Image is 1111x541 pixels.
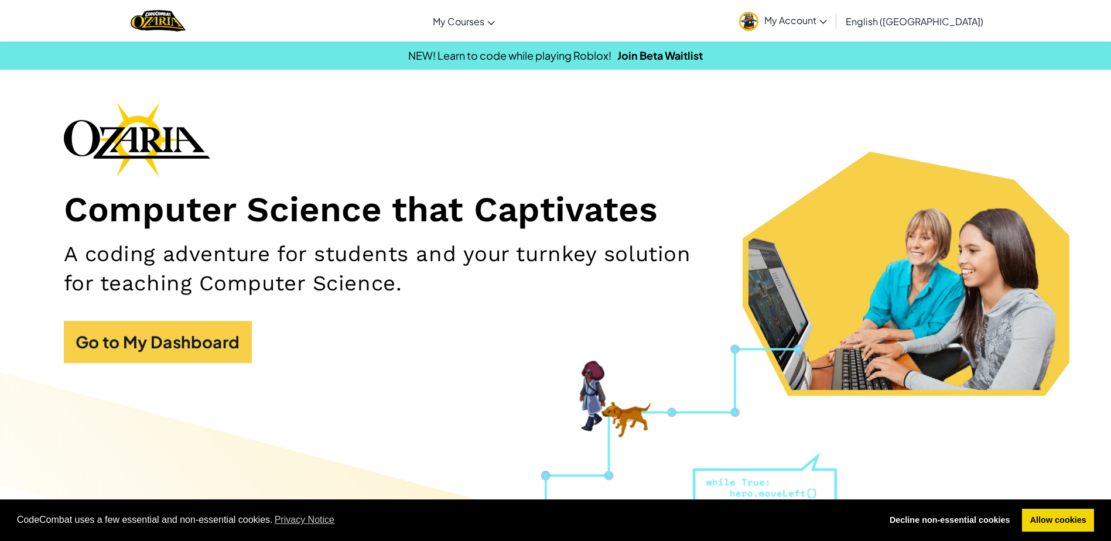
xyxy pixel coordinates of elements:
[131,9,185,33] img: Home
[64,321,252,363] a: Go to My Dashboard
[881,509,1018,532] a: deny cookies
[17,511,873,529] span: CodeCombat uses a few essential and non-essential cookies.
[1022,509,1094,532] a: allow cookies
[617,49,703,62] a: Join Beta Waitlist
[64,239,723,297] h2: A coding adventure for students and your turnkey solution for teaching Computer Science.
[64,189,1048,231] h1: Computer Science that Captivates
[427,5,501,37] a: My Courses
[408,49,611,62] span: NEW! Learn to code while playing Roblox!
[131,9,185,33] a: Ozaria by CodeCombat logo
[64,102,210,177] img: Ozaria branding logo
[273,511,337,529] a: learn more about cookies
[840,5,989,37] a: English ([GEOGRAPHIC_DATA])
[764,14,827,26] span: My Account
[433,15,484,28] span: My Courses
[846,15,983,28] span: English ([GEOGRAPHIC_DATA])
[739,12,758,31] img: avatar
[733,2,833,39] a: My Account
